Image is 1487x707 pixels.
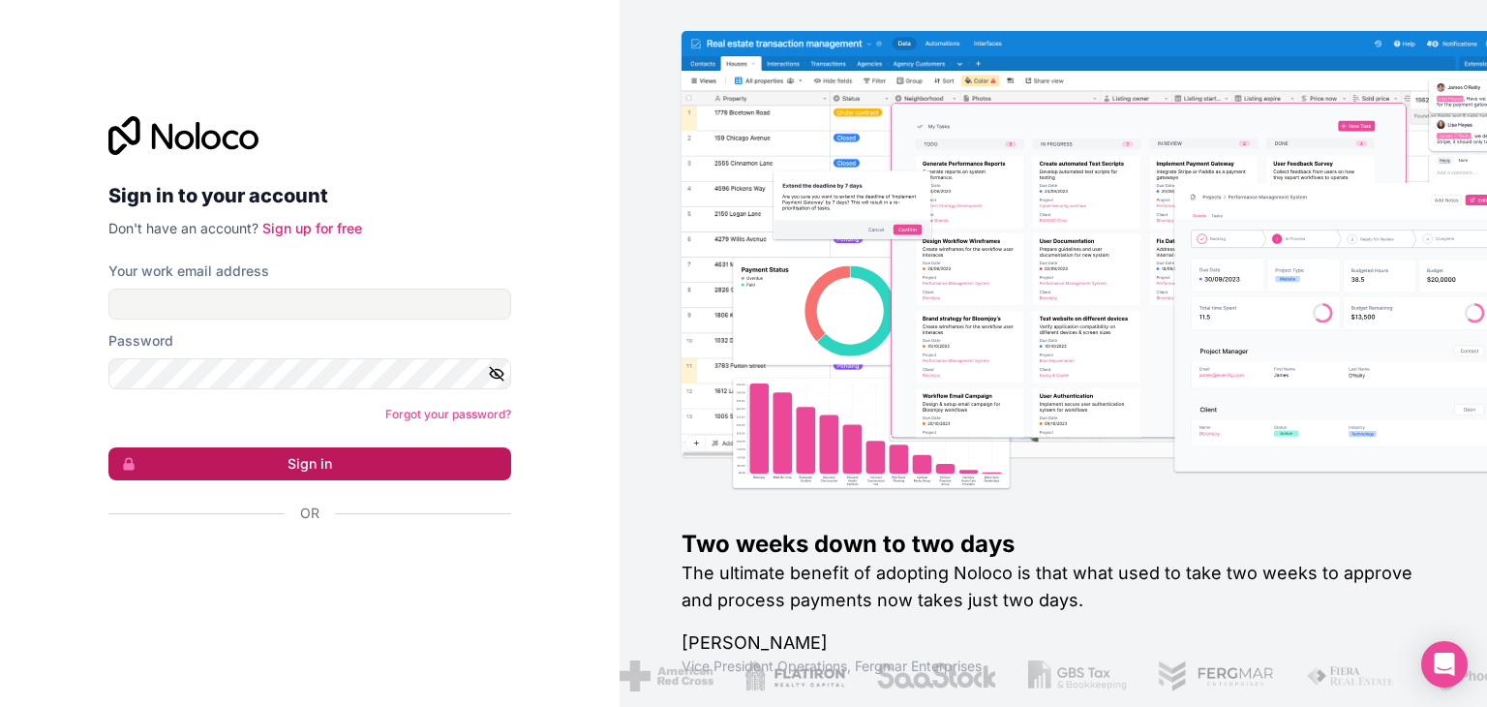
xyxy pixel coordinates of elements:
h2: Sign in to your account [108,178,511,213]
input: Email address [108,289,511,320]
div: Open Intercom Messenger [1421,641,1468,688]
h1: [PERSON_NAME] [682,630,1425,657]
h1: Two weeks down to two days [682,529,1425,560]
label: Password [108,331,173,351]
span: Or [300,504,319,523]
img: /assets/american-red-cross-BAupjrZR.png [614,661,708,692]
a: Forgot your password? [385,407,511,421]
iframe: Botón Iniciar sesión con Google [99,544,505,587]
h2: The ultimate benefit of adopting Noloco is that what used to take two weeks to approve and proces... [682,560,1425,614]
span: Don't have an account? [108,220,258,236]
a: Sign up for free [262,220,362,236]
button: Sign in [108,447,511,480]
h1: Vice President Operations , Fergmar Enterprises [682,657,1425,676]
label: Your work email address [108,261,269,281]
input: Password [108,358,511,389]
